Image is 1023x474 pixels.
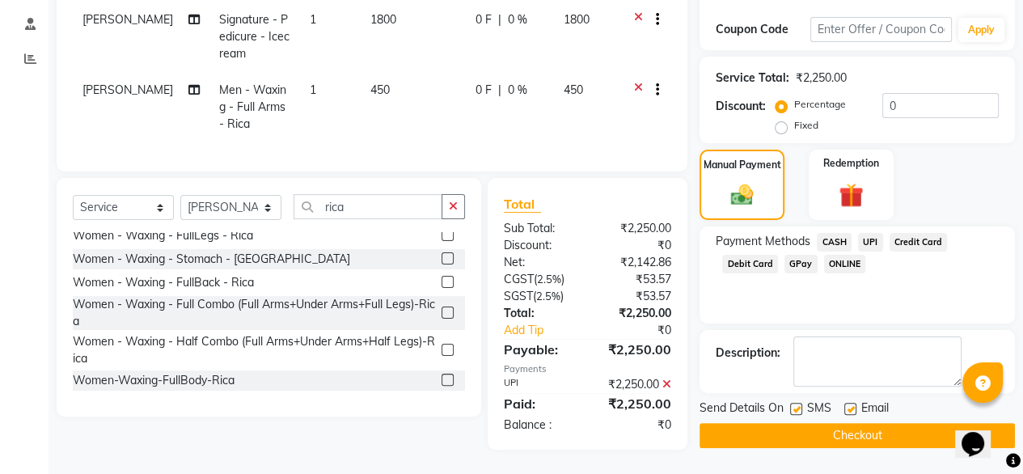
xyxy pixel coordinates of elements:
[722,255,778,273] span: Debit Card
[784,255,818,273] span: GPay
[219,12,290,61] span: Signature - Pedicure - Icecream
[817,233,852,252] span: CASH
[587,271,683,288] div: ₹53.57
[492,417,588,434] div: Balance :
[73,227,253,244] div: Women - Waxing - FullLegs - Rica
[716,98,766,115] div: Discount:
[700,423,1015,448] button: Checkout
[310,83,316,97] span: 1
[587,417,683,434] div: ₹0
[508,82,527,99] span: 0 %
[890,233,948,252] span: Credit Card
[704,158,781,172] label: Manual Payment
[492,305,588,322] div: Total:
[504,362,671,376] div: Payments
[587,254,683,271] div: ₹2,142.86
[716,21,810,38] div: Coupon Code
[796,70,847,87] div: ₹2,250.00
[492,288,588,305] div: ( )
[716,70,789,87] div: Service Total:
[508,11,527,28] span: 0 %
[82,12,173,27] span: [PERSON_NAME]
[492,340,588,359] div: Payable:
[587,237,683,254] div: ₹0
[73,372,235,389] div: Women-Waxing-FullBody-Rica
[504,196,541,213] span: Total
[958,18,1004,42] button: Apply
[492,271,588,288] div: ( )
[504,289,533,303] span: SGST
[370,12,396,27] span: 1800
[955,409,1007,458] iframe: chat widget
[794,118,818,133] label: Fixed
[587,220,683,237] div: ₹2,250.00
[587,376,683,393] div: ₹2,250.00
[587,288,683,305] div: ₹53.57
[587,340,683,359] div: ₹2,250.00
[823,156,879,171] label: Redemption
[310,12,316,27] span: 1
[716,345,780,362] div: Description:
[831,180,871,210] img: _gift.svg
[716,233,810,250] span: Payment Methods
[858,233,883,252] span: UPI
[492,376,588,393] div: UPI
[492,322,603,339] a: Add Tip
[492,237,588,254] div: Discount:
[807,400,831,420] span: SMS
[537,273,561,286] span: 2.5%
[370,83,390,97] span: 450
[563,12,589,27] span: 1800
[82,83,173,97] span: [PERSON_NAME]
[700,400,784,420] span: Send Details On
[536,290,560,303] span: 2.5%
[498,11,501,28] span: |
[476,82,492,99] span: 0 F
[724,182,761,208] img: _cash.svg
[476,11,492,28] span: 0 F
[794,97,846,112] label: Percentage
[498,82,501,99] span: |
[294,194,442,219] input: Search or Scan
[603,322,683,339] div: ₹0
[73,251,350,268] div: Women - Waxing - Stomach - [GEOGRAPHIC_DATA]
[824,255,866,273] span: ONLINE
[587,394,683,413] div: ₹2,250.00
[587,305,683,322] div: ₹2,250.00
[563,83,582,97] span: 450
[861,400,889,420] span: Email
[504,272,534,286] span: CGST
[73,274,254,291] div: Women - Waxing - FullBack - Rica
[492,394,588,413] div: Paid:
[73,296,435,330] div: Women - Waxing - Full Combo (Full Arms+Under Arms+Full Legs)-Rica
[492,254,588,271] div: Net:
[810,17,952,42] input: Enter Offer / Coupon Code
[219,83,286,131] span: Men - Waxing - Full Arms - Rica
[73,333,435,367] div: Women - Waxing - Half Combo (Full Arms+Under Arms+Half Legs)-Rica
[492,220,588,237] div: Sub Total:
